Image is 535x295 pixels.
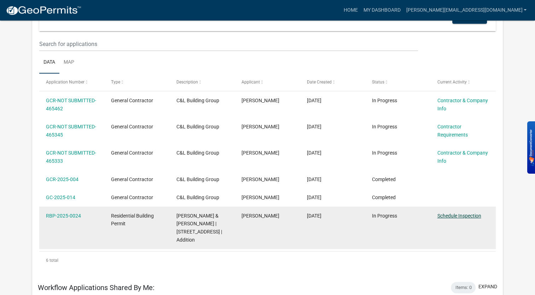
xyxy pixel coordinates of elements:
span: In Progress [372,98,397,103]
a: GCR-NOT SUBMITTED-465345 [46,124,96,138]
datatable-header-cell: Date Created [300,74,365,91]
a: Schedule Inspection [437,213,481,219]
span: General Contractor [111,124,153,129]
datatable-header-cell: Status [365,74,430,91]
datatable-header-cell: Application Number [39,74,104,91]
span: Type [111,80,120,85]
span: General Contractor [111,177,153,182]
span: C&L Building Group [176,150,219,156]
a: Home [341,4,360,17]
span: Residential Building Permit [111,213,154,227]
span: Mac McPherson [242,150,279,156]
span: Application Number [46,80,85,85]
span: 08/18/2025 [307,124,321,129]
span: 08/18/2025 [307,98,321,103]
span: 04/22/2025 [307,177,321,182]
span: Description [176,80,198,85]
span: 02/24/2025 [307,213,321,219]
span: Status [372,80,384,85]
span: In Progress [372,150,397,156]
span: FLOYD JAMES & GINA FLOYD | 1088 MOUNTAIN LOOP RD | Addition [176,213,222,243]
span: 08/18/2025 [307,150,321,156]
span: Date Created [307,80,332,85]
div: 6 total [39,251,496,269]
span: Completed [372,177,396,182]
a: Map [59,51,78,74]
a: Contractor & Company Info [437,150,488,164]
datatable-header-cell: Applicant [235,74,300,91]
span: 02/26/2025 [307,195,321,200]
span: Mac McPherson [242,213,279,219]
a: Data [39,51,59,74]
span: Mac McPherson [242,124,279,129]
span: In Progress [372,124,397,129]
div: Items: 0 [451,282,476,293]
a: [PERSON_NAME][EMAIL_ADDRESS][DOMAIN_NAME] [403,4,529,17]
span: C&L Building Group [176,177,219,182]
a: Contractor Requirements [437,124,467,138]
span: Completed [372,195,396,200]
span: Mac McPherson [242,98,279,103]
span: Mac McPherson [242,195,279,200]
span: General Contractor [111,195,153,200]
span: C&L Building Group [176,98,219,103]
datatable-header-cell: Type [104,74,169,91]
span: General Contractor [111,98,153,103]
img: BKR5lM0sgkDqAAAAAElFTkSuQmCC [529,129,534,166]
span: General Contractor [111,150,153,156]
span: C&L Building Group [176,124,219,129]
a: GCR-2025-004 [46,177,78,182]
button: expand [478,283,497,290]
span: Current Activity [437,80,466,85]
h5: Workflow Applications Shared By Me: [38,283,155,292]
input: Search for applications [39,37,418,51]
a: Contractor & Company Info [437,98,488,111]
a: My Dashboard [360,4,403,17]
a: GCR-NOT SUBMITTED-465333 [46,150,96,164]
span: Applicant [242,80,260,85]
a: RBP-2025-0024 [46,213,81,219]
a: GC-2025-014 [46,195,75,200]
span: Mac McPherson [242,177,279,182]
datatable-header-cell: Current Activity [430,74,495,91]
a: GCR-NOT SUBMITTED-465462 [46,98,96,111]
datatable-header-cell: Description [170,74,235,91]
span: In Progress [372,213,397,219]
span: C&L Building Group [176,195,219,200]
